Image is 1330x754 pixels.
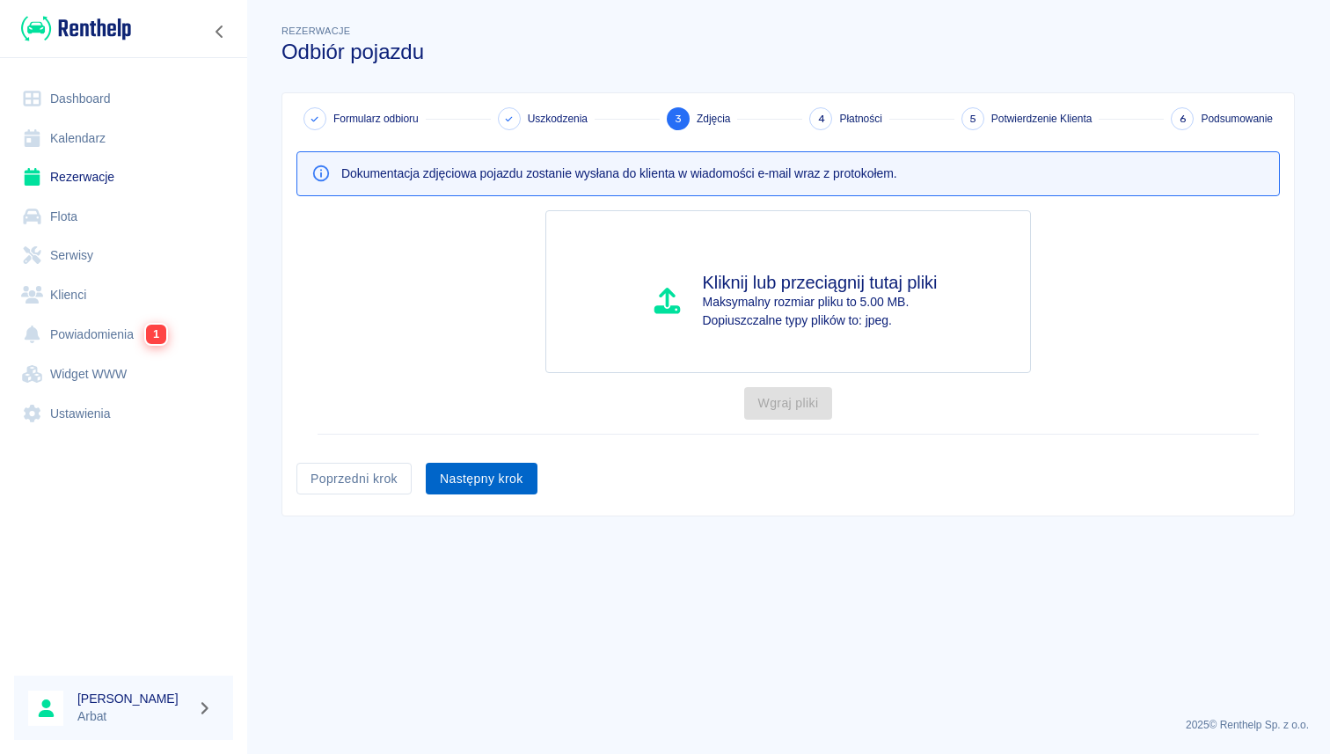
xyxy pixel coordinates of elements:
[14,79,233,119] a: Dashboard
[14,355,233,394] a: Widget WWW
[818,110,825,128] span: 4
[341,165,897,183] p: Dokumentacja zdjęciowa pojazdu zostanie wysłana do klienta w wiadomości e-mail wraz z protokołem.
[839,111,881,127] span: Płatności
[14,394,233,434] a: Ustawienia
[703,272,938,293] h4: Kliknij lub przeciągnij tutaj pliki
[528,111,588,127] span: Uszkodzenia
[77,707,190,726] p: Arbat
[21,14,131,43] img: Renthelp logo
[333,111,419,127] span: Formularz odbioru
[1201,111,1273,127] span: Podsumowanie
[207,20,233,43] button: Zwiń nawigację
[296,463,412,495] button: Poprzedni krok
[281,26,350,36] span: Rezerwacje
[77,690,190,707] h6: [PERSON_NAME]
[675,110,682,128] span: 3
[1180,110,1186,128] span: 6
[426,463,537,495] button: Następny krok
[14,157,233,197] a: Rezerwacje
[991,111,1092,127] span: Potwierdzenie Klienta
[14,14,131,43] a: Renthelp logo
[703,293,938,311] p: Maksymalny rozmiar pliku to 5.00 MB.
[14,236,233,275] a: Serwisy
[281,40,1295,64] h3: Odbiór pojazdu
[146,324,167,344] span: 1
[703,311,938,330] p: Dopiuszczalne typy plików to: jpeg.
[969,110,976,128] span: 5
[14,275,233,315] a: Klienci
[267,717,1309,733] p: 2025 © Renthelp Sp. z o.o.
[697,111,730,127] span: Zdjęcia
[14,314,233,355] a: Powiadomienia1
[14,197,233,237] a: Flota
[14,119,233,158] a: Kalendarz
